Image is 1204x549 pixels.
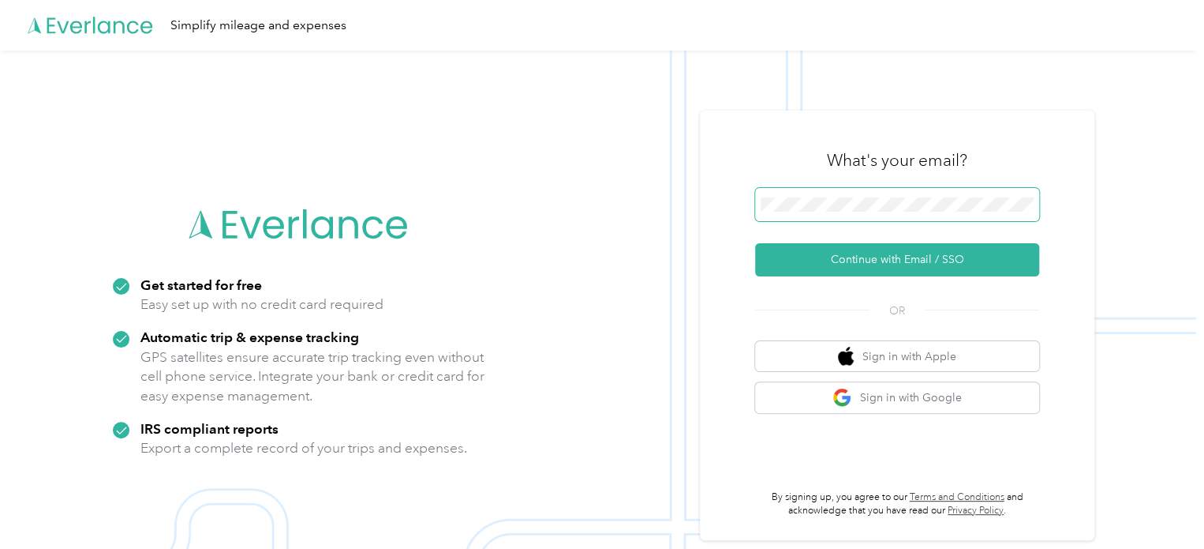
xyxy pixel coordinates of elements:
[948,505,1004,517] a: Privacy Policy
[170,16,346,36] div: Simplify mileage and expenses
[827,149,967,171] h3: What's your email?
[140,329,359,345] strong: Automatic trip & expense tracking
[838,347,854,367] img: apple logo
[140,348,485,406] p: GPS satellites ensure accurate trip tracking even without cell phone service. Integrate your bank...
[140,438,467,458] p: Export a complete record of your trips and expenses.
[755,341,1039,372] button: apple logoSign in with Apple
[910,491,1004,503] a: Terms and Conditions
[755,491,1039,518] p: By signing up, you agree to our and acknowledge that you have read our .
[140,276,262,293] strong: Get started for free
[755,243,1039,276] button: Continue with Email / SSO
[140,295,383,314] p: Easy set up with no credit card required
[832,388,852,408] img: google logo
[869,303,925,319] span: OR
[755,382,1039,413] button: google logoSign in with Google
[140,420,279,437] strong: IRS compliant reports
